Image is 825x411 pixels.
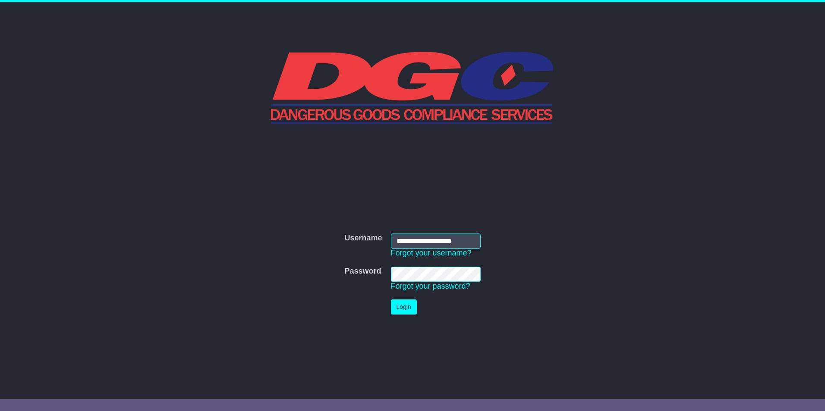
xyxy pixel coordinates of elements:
[271,50,554,124] img: DGC QLD
[344,234,382,243] label: Username
[391,299,417,314] button: Login
[391,282,470,290] a: Forgot your password?
[344,267,381,276] label: Password
[391,249,472,257] a: Forgot your username?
